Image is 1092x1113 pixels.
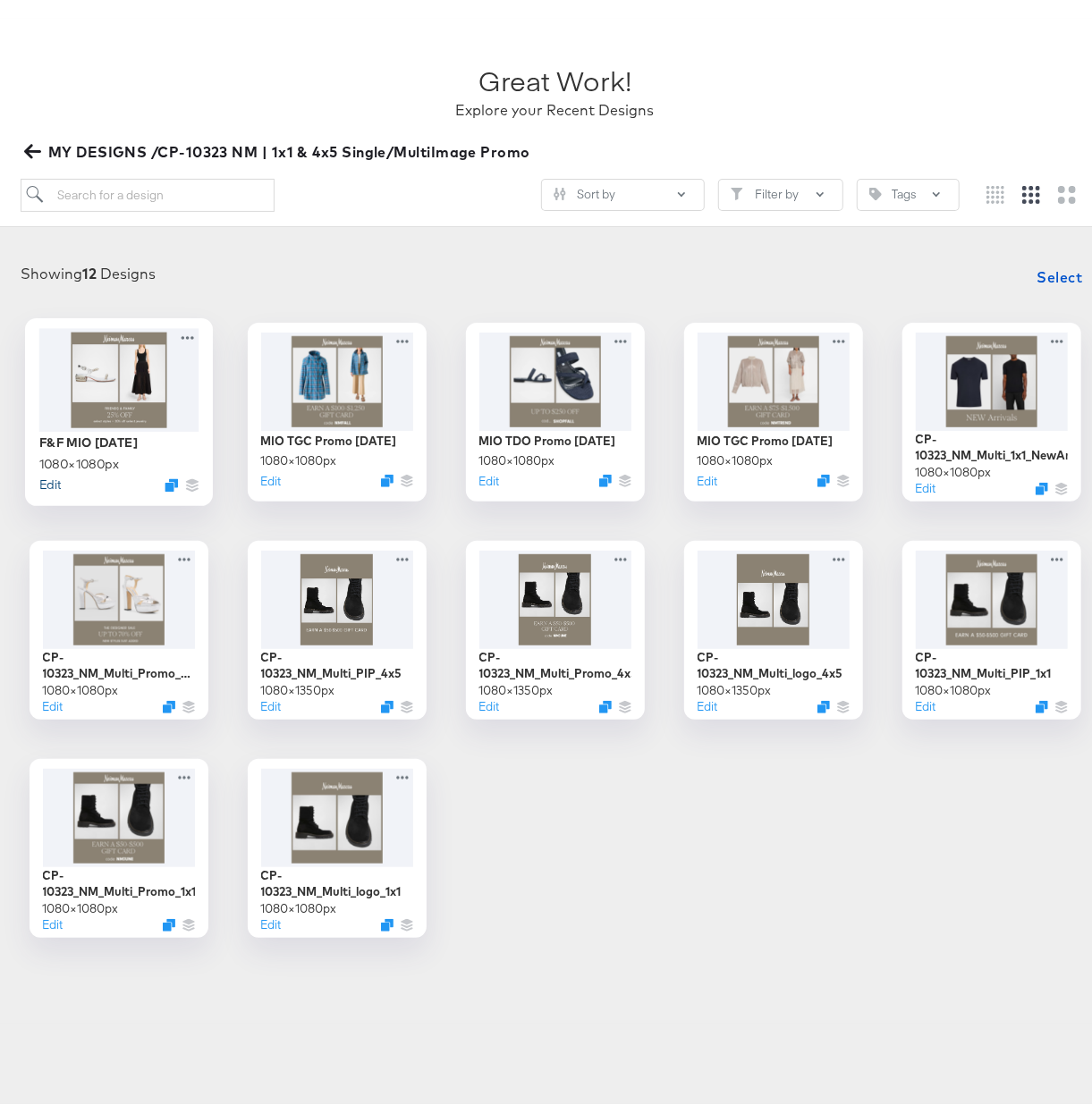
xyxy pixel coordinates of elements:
[698,673,772,690] div: 1080 × 1350 px
[554,179,566,191] svg: Sliders
[478,53,631,91] div: Great Work!
[479,464,500,481] button: Edit
[261,689,282,706] button: Edit
[916,471,936,488] button: Edit
[1022,177,1040,195] svg: Medium grid
[698,424,834,441] div: MIO TGC Promo [DATE]
[21,255,156,275] div: Showing Designs
[817,692,830,704] svg: Duplicate
[248,314,427,493] div: MIO TGC Promo [DATE]1080×1080pxEditDuplicate
[28,131,530,156] span: MY DESIGNS /CP-10323 NM | 1x1 & 4x5 Single/MultiImage Promo
[43,858,195,891] div: CP-10323_NM_Multi_Promo_1x1
[163,692,175,704] svg: Duplicate
[902,532,1081,711] div: CP-10323_NM_Multi_PIP_1x11080×1080pxEditDuplicate
[541,170,705,202] button: SlidersSort by
[731,179,743,191] svg: Filter
[1058,177,1076,195] svg: Large grid
[916,689,936,706] button: Edit
[916,673,992,690] div: 1080 × 1080 px
[261,907,282,924] button: Edit
[698,689,718,706] button: Edit
[30,750,208,929] div: CP-10323_NM_Multi_Promo_1x11080×1080pxEditDuplicate
[43,673,119,690] div: 1080 × 1080 px
[718,170,843,202] button: FilterFilter by
[163,910,175,923] svg: Duplicate
[21,170,275,203] input: Search for a design
[25,309,213,497] div: F&F MIO [DATE]1080×1080pxEditDuplicate
[38,446,118,463] div: 1080 × 1080 px
[43,640,195,673] div: CP-10323_NM_Multi_Promo_1x1_DesignerSale [DATE]
[902,314,1081,493] div: CP-10323_NM_Multi_1x1_NewArrivals1080×1080pxEditDuplicate
[916,640,1068,673] div: CP-10323_NM_Multi_PIP_1x1
[1036,474,1048,486] svg: Duplicate
[869,179,882,191] svg: Tag
[381,910,394,923] svg: Duplicate
[698,640,850,673] div: CP-10323_NM_Multi_logo_4x5
[261,673,335,690] div: 1080 × 1350 px
[38,425,137,442] div: F&F MIO [DATE]
[261,424,397,441] div: MIO TGC Promo [DATE]
[916,455,992,472] div: 1080 × 1080 px
[599,466,612,478] svg: Duplicate
[466,314,645,493] div: MIO TDO Promo [DATE]1080×1080pxEditDuplicate
[261,891,337,908] div: 1080 × 1080 px
[986,177,1004,195] svg: Small grid
[381,692,394,704] svg: Duplicate
[165,469,178,483] svg: Duplicate
[817,466,830,478] svg: Duplicate
[43,891,119,908] div: 1080 × 1080 px
[479,689,500,706] button: Edit
[466,532,645,711] div: CP-10323_NM_Multi_Promo_4x51080×1350pxEditDuplicate
[599,692,612,704] svg: Duplicate
[1030,250,1090,286] button: Select
[479,424,616,441] div: MIO TDO Promo [DATE]
[261,464,282,481] button: Edit
[21,131,538,156] button: MY DESIGNS /CP-10323 NM | 1x1 & 4x5 Single/MultiImage Promo
[261,858,413,891] div: CP-10323_NM_Multi_logo_1x1
[698,443,774,460] div: 1080 × 1080 px
[261,640,413,673] div: CP-10323_NM_Multi_PIP_4x5
[261,443,337,460] div: 1080 × 1080 px
[1036,692,1048,704] svg: Duplicate
[43,907,63,924] button: Edit
[479,640,631,673] div: CP-10323_NM_Multi_Promo_4x5
[1037,256,1083,281] span: Select
[456,91,655,112] div: Explore your Recent Designs
[43,689,63,706] button: Edit
[698,464,718,481] button: Edit
[248,532,427,711] div: CP-10323_NM_Multi_PIP_4x51080×1350pxEditDuplicate
[479,673,554,690] div: 1080 × 1350 px
[916,422,1068,455] div: CP-10323_NM_Multi_1x1_NewArrivals
[684,314,863,493] div: MIO TGC Promo [DATE]1080×1080pxEditDuplicate
[248,750,427,929] div: CP-10323_NM_Multi_logo_1x11080×1080pxEditDuplicate
[381,466,394,478] svg: Duplicate
[857,170,960,202] button: TagTags
[479,443,555,460] div: 1080 × 1080 px
[684,532,863,711] div: CP-10323_NM_Multi_logo_4x51080×1350pxEditDuplicate
[30,532,208,711] div: CP-10323_NM_Multi_Promo_1x1_DesignerSale [DATE]1080×1080pxEditDuplicate
[82,256,97,274] strong: 12
[38,467,60,484] button: Edit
